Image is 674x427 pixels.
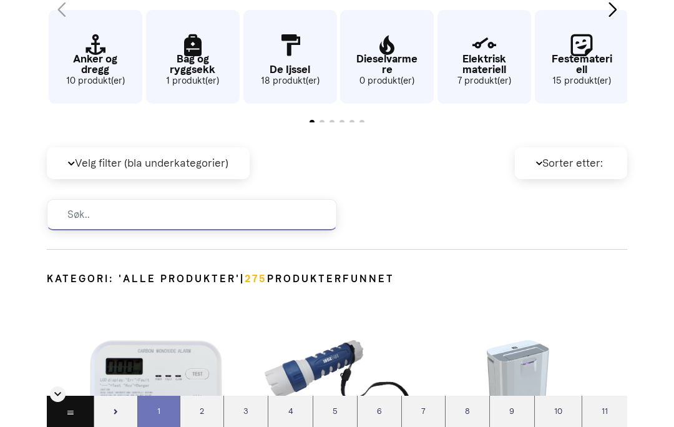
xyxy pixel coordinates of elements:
span: er [326,273,343,285]
div: 6 / 62 [242,4,336,107]
p: De Ijssel [243,64,337,75]
div: 1 [137,396,180,427]
p: Velg filter (bla underkategorier) [47,147,250,179]
h1: Kategori: ' ' [47,272,627,287]
div: 7 [401,396,445,427]
span: | produkt funnet [240,272,394,287]
small: 10 produkt(er) [49,74,142,88]
small: 1 produkt(er) [146,74,240,88]
div: 3 [223,396,268,427]
small: 18 produkt(er) [243,74,337,88]
p: Elektrisk materiell [437,54,531,75]
p: Dieselvarmere [340,54,434,75]
div: 11 [582,396,627,427]
span: Go to slide 4 [339,120,344,125]
div: 2 [180,396,223,427]
p: Festemateriell [535,54,628,75]
span: Go to slide 5 [349,120,354,125]
small: 0 produkt(er) [340,74,434,88]
div: 10 / 62 [436,4,530,107]
div: 6 [357,396,401,427]
div: 2 / 62 [47,4,141,107]
small: 7 produkt(er) [437,74,531,88]
div: Skjul sidetall [50,386,66,402]
div: 10 [534,396,582,427]
p: Sorter etter: [515,147,627,179]
img: Lommelykt1008193_XL.jpg [265,340,410,417]
small: 15 produkt(er) [535,74,628,88]
p: Anker og dregg [49,54,142,75]
div: 5 [313,396,357,427]
span: Go to slide 6 [359,120,364,125]
span: Alle Produkter [123,273,236,285]
span: Go to slide 2 [320,120,325,125]
div: 4 [268,396,312,427]
div: 8 [445,396,489,427]
div: 9 [489,396,534,427]
input: Søk.. [47,199,337,230]
div: 12 / 62 [533,4,627,107]
div: 8 / 62 [338,4,432,107]
span: Go to slide 3 [330,120,335,125]
span: 275 [245,273,267,285]
p: Bag og ryggsekk [146,54,240,75]
div: 4 / 62 [144,4,238,107]
span: Go to slide 1 [310,120,315,125]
